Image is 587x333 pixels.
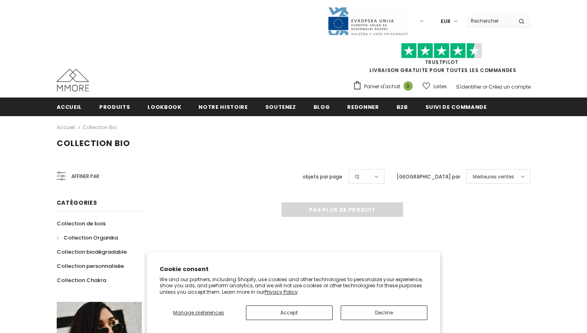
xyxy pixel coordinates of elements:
[265,98,296,116] a: soutenez
[327,17,408,24] a: Javni Razpis
[147,103,181,111] span: Lookbook
[246,305,333,320] button: Accept
[397,98,408,116] a: B2B
[57,103,82,111] span: Accueil
[57,231,118,245] a: Collection Organika
[57,276,106,284] span: Collection Chakra
[57,123,75,132] a: Accueil
[147,98,181,116] a: Lookbook
[347,98,379,116] a: Redonner
[160,276,427,295] p: We and our partners, including Shopify, use cookies and other technologies to personalize your ex...
[57,273,106,287] a: Collection Chakra
[57,248,127,256] span: Collection biodégradable
[433,83,447,91] span: Listes
[265,103,296,111] span: soutenez
[314,98,330,116] a: Blog
[425,59,459,66] a: TrustPilot
[425,98,487,116] a: Suivi de commande
[482,83,487,90] span: or
[57,220,106,227] span: Collection de bois
[99,103,130,111] span: Produits
[341,305,427,320] button: Decline
[364,83,400,91] span: Panier d'achat
[57,262,124,270] span: Collection personnalisée
[57,199,97,207] span: Catégories
[466,15,512,27] input: Search Site
[160,265,427,274] h2: Cookie consent
[353,47,531,74] span: LIVRAISON GRATUITE POUR TOUTES LES COMMANDES
[265,288,298,295] a: Privacy Policy
[347,103,379,111] span: Redonner
[303,173,342,181] label: objets par page
[173,309,224,316] span: Manage preferences
[456,83,481,90] a: S'identifier
[314,103,330,111] span: Blog
[441,17,450,25] span: EUR
[425,103,487,111] span: Suivi de commande
[57,259,124,273] a: Collection personnalisée
[355,173,359,181] span: 12
[99,98,130,116] a: Produits
[397,173,460,181] label: [GEOGRAPHIC_DATA] par
[57,98,82,116] a: Accueil
[57,138,130,149] span: Collection Bio
[71,172,99,181] span: Affiner par
[489,83,531,90] a: Créez un compte
[64,234,118,242] span: Collection Organika
[83,124,117,131] a: Collection Bio
[57,245,127,259] a: Collection biodégradable
[199,98,248,116] a: Notre histoire
[397,103,408,111] span: B2B
[57,216,106,231] a: Collection de bois
[401,43,482,59] img: Faites confiance aux étoiles pilotes
[473,173,514,181] span: Meilleures ventes
[57,69,89,91] img: Cas MMORE
[353,81,417,93] a: Panier d'achat 0
[327,6,408,36] img: Javni Razpis
[199,103,248,111] span: Notre histoire
[403,81,413,91] span: 0
[160,305,237,320] button: Manage preferences
[423,79,447,93] a: Listes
